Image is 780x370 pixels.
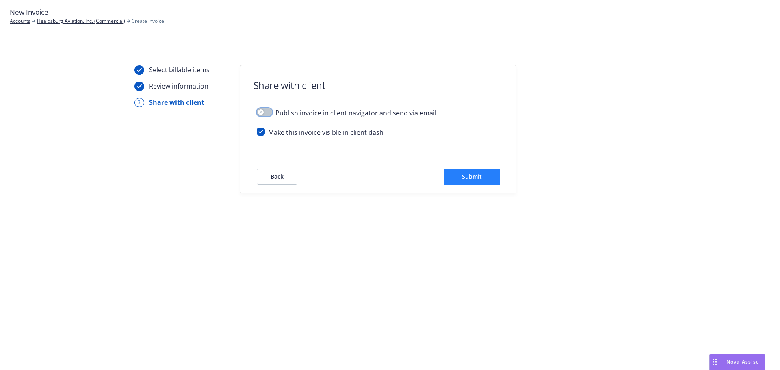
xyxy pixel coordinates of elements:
[37,17,125,25] a: Healdsburg Aviation, Inc. (Commercial)
[253,78,326,92] h1: Share with client
[709,354,765,370] button: Nova Assist
[462,173,482,180] span: Submit
[149,81,208,91] div: Review information
[10,7,48,17] span: New Invoice
[444,169,500,185] button: Submit
[726,358,758,365] span: Nova Assist
[149,97,204,107] div: Share with client
[271,173,284,180] span: Back
[257,169,297,185] button: Back
[10,17,30,25] a: Accounts
[149,65,210,75] div: Select billable items
[710,354,720,370] div: Drag to move
[275,108,436,118] span: Publish invoice in client navigator and send via email
[268,128,383,137] span: Make this invoice visible in client dash
[132,17,164,25] span: Create Invoice
[134,98,144,107] div: 3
